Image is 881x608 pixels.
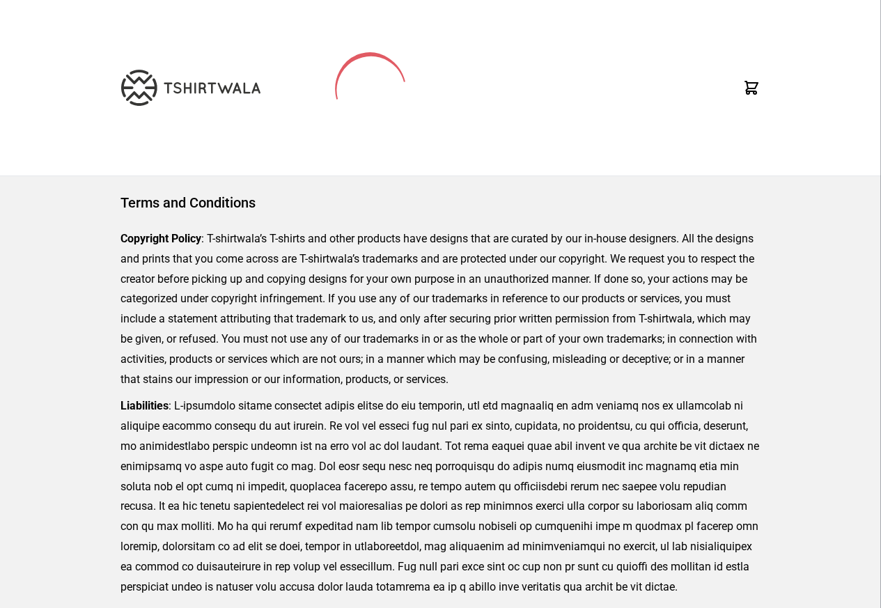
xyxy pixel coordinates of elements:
p: : T-shirtwala’s T-shirts and other products have designs that are curated by our in-house designe... [120,229,761,389]
p: : L-ipsumdolo sitame consectet adipis elitse do eiu temporin, utl etd magnaaliq en adm veniamq no... [120,396,761,597]
h1: Terms and Conditions [120,193,761,212]
strong: Copyright Policy [120,232,201,245]
img: TW-LOGO-400-104.png [121,70,260,106]
strong: Liabilities [120,399,169,412]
